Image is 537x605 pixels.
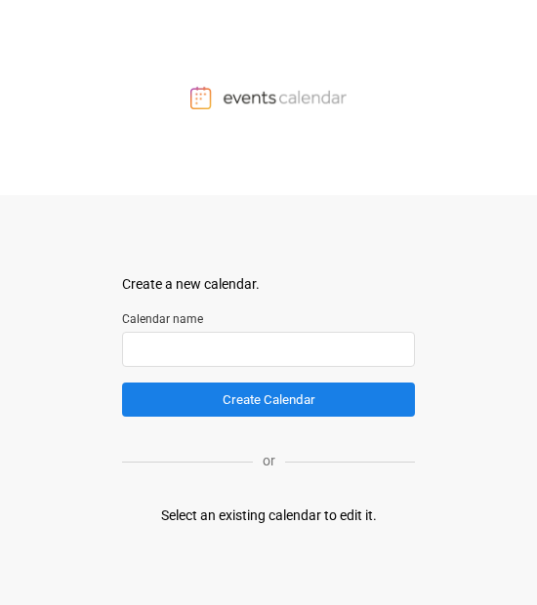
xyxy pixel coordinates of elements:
[253,451,285,471] p: or
[190,86,347,109] img: Events Calendar
[122,310,415,328] label: Calendar name
[122,383,415,417] button: Create Calendar
[122,274,415,295] div: Create a new calendar.
[161,505,377,526] div: Select an existing calendar to edit it.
